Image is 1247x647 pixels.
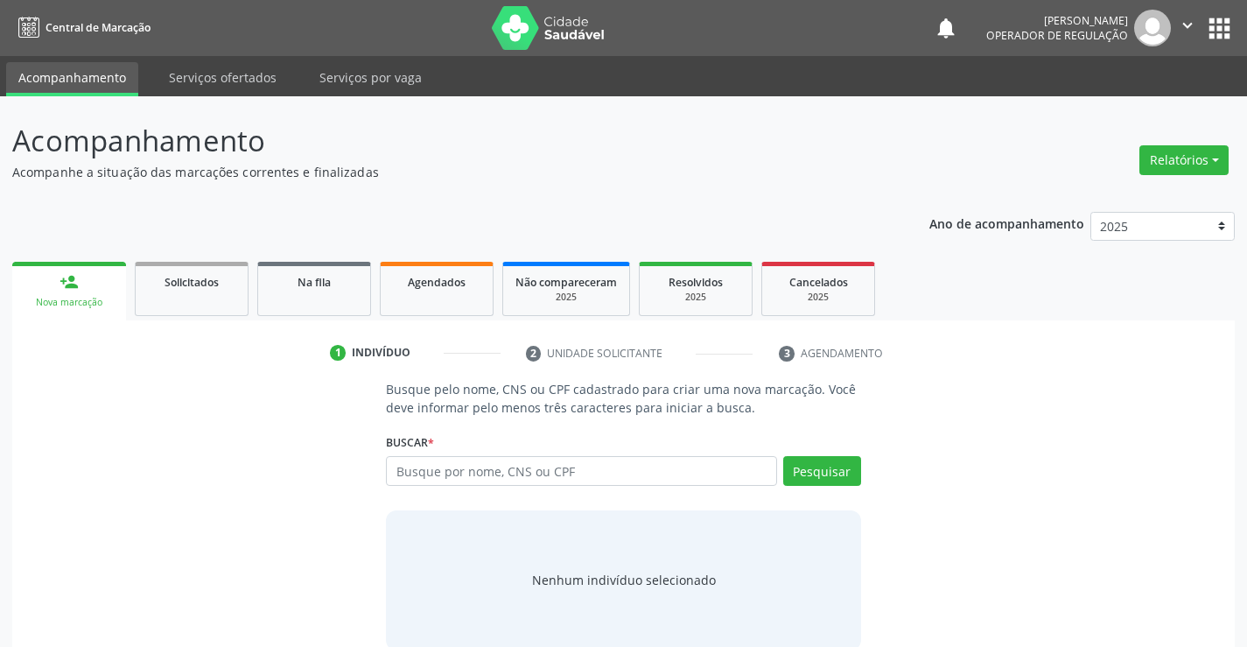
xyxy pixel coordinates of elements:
[157,62,289,93] a: Serviços ofertados
[386,429,434,456] label: Buscar
[12,13,151,42] a: Central de Marcação
[352,345,410,361] div: Indivíduo
[25,296,114,309] div: Nova marcação
[1204,13,1235,44] button: apps
[330,345,346,361] div: 1
[934,16,958,40] button: notifications
[929,212,1084,234] p: Ano de acompanhamento
[1178,16,1197,35] i: 
[532,571,716,589] div: Nenhum indivíduo selecionado
[12,119,868,163] p: Acompanhamento
[652,291,739,304] div: 2025
[12,163,868,181] p: Acompanhe a situação das marcações correntes e finalizadas
[1134,10,1171,46] img: img
[986,28,1128,43] span: Operador de regulação
[986,13,1128,28] div: [PERSON_NAME]
[789,275,848,290] span: Cancelados
[386,456,776,486] input: Busque por nome, CNS ou CPF
[515,291,617,304] div: 2025
[1171,10,1204,46] button: 
[6,62,138,96] a: Acompanhamento
[774,291,862,304] div: 2025
[60,272,79,292] div: person_add
[46,20,151,35] span: Central de Marcação
[165,275,219,290] span: Solicitados
[386,380,860,417] p: Busque pelo nome, CNS ou CPF cadastrado para criar uma nova marcação. Você deve informar pelo men...
[298,275,331,290] span: Na fila
[408,275,466,290] span: Agendados
[1139,145,1229,175] button: Relatórios
[669,275,723,290] span: Resolvidos
[783,456,861,486] button: Pesquisar
[307,62,434,93] a: Serviços por vaga
[515,275,617,290] span: Não compareceram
